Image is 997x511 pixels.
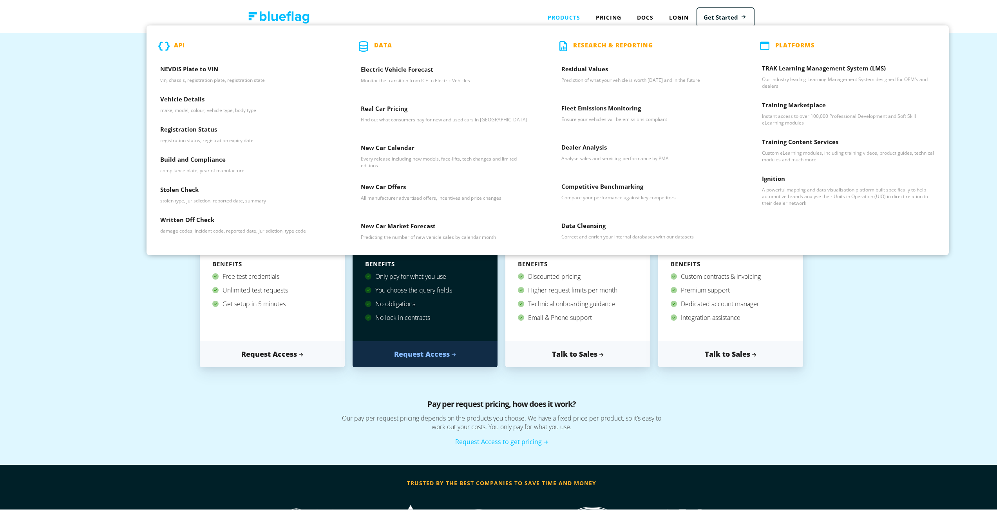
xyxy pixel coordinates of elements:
[548,97,748,136] a: Fleet Emissions Monitoring - Ensure your vehicles will be emissions compliant
[762,173,935,185] h3: Ignition
[160,135,333,142] p: registration status, registration expiry date
[561,181,735,193] h3: Competitive Benchmarking
[147,58,347,88] a: NEVDIS Plate to VIN - vin, chassis, registration plate, registration state
[200,339,345,366] a: Request Access
[518,282,638,296] div: Higher request limits per month
[147,118,347,148] a: Registration Status - registration status, registration expiry date
[671,268,791,282] div: Custom contracts & invoicing
[518,296,638,309] div: Technical onboarding guidance
[548,175,748,214] a: Competitive Benchmarking - Compare your performance against key competitors
[561,63,735,75] h3: Residual Values
[361,181,534,193] h3: New Car Offers
[748,130,949,167] a: Training Content Services - Custom eLearning modules, including training videos, product guides, ...
[160,154,333,166] h3: Build and Compliance
[762,111,935,125] p: Instant access to over 100,000 Professional Development and Soft Skill eLearning modules
[347,58,548,97] a: Electric Vehicle Forecast - Monitor the transition from ICE to Electric Vehicles
[762,99,935,111] h3: Training Marketplace
[160,184,333,196] h3: Stolen Check
[748,57,949,94] a: TRAK Learning Management System (LMS) - Our industry leading Learning Management System designed ...
[629,8,661,24] a: Docs
[160,196,333,202] p: stolen type, jurisdiction, reported date, summary
[347,97,548,136] a: Real Car Pricing - Find out what consumers pay for new and used cars in Australia
[147,208,347,238] a: Written Off Check - damage codes, incident code, reported date, jurisdiction, type code
[160,166,333,172] p: compliance plate, year of manufacture
[347,215,548,254] a: New Car Market Forecast - Predicting the number of new vehicle sales by calendar month
[361,154,534,167] p: Every release including new models, face-lifts, tech changes and limited editions
[561,75,735,82] p: Prediction of what your vehicle is worth [DATE] and in the future
[518,268,638,282] div: Discounted pricing
[365,268,485,282] div: Only pay for what you use
[160,214,333,226] h3: Written Off Check
[365,296,485,309] div: No obligations
[212,268,332,282] div: Free test credentials
[147,88,347,118] a: Vehicle Details - make, model, colour, vehicle type, body type
[147,178,347,208] a: Stolen Check - stolen type, jurisdiction, reported date, summary
[762,185,935,205] p: A powerful mapping and data visualisation platform built specifically to help automotive brands a...
[561,193,735,199] p: Compare your performance against key competitors
[561,114,735,121] p: Ensure your vehicles will be emissions compliant
[455,436,548,444] a: Request Access to get pricing
[548,214,748,253] a: Data Cleansing - Correct and enrich your internal databases with our datasets
[505,339,650,366] a: Talk to Sales
[365,282,485,296] div: You choose the query fields
[548,136,748,175] a: Dealer Analysis - Analyse sales and servicing performance by PMA
[347,175,548,215] a: New Car Offers - All manufacturer advertised offers, incentives and price changes
[8,56,995,88] h1: Choose a plan that works for you.
[671,296,791,309] div: Dedicated account manager
[748,94,949,130] a: Training Marketplace - Instant access to over 100,000 Professional Development and Soft Skill eLe...
[365,309,485,323] div: No lock in contracts
[518,309,638,323] div: Email & Phone support
[762,136,935,148] h3: Training Content Services
[160,226,333,233] p: damage codes, incident code, reported date, jurisdiction, type code
[540,8,588,24] div: Products
[212,282,332,296] div: Unlimited test requests
[748,167,949,211] a: Ignition - A powerful mapping and data visualisation platform built specifically to help automoti...
[762,74,935,88] p: Our industry leading Learning Management System designed for OEM's and dealers
[374,40,392,50] p: Data
[561,103,735,114] h3: Fleet Emissions Monitoring
[160,63,333,75] h3: NEVDIS Plate to VIN
[361,115,534,121] p: Find out what consumers pay for new and used cars in [GEOGRAPHIC_DATA]
[160,75,333,82] p: vin, chassis, registration plate, registration state
[361,76,534,82] p: Monitor the transition from ICE to Electric Vehicles
[361,232,534,239] p: Predicting the number of new vehicle sales by calendar month
[353,339,498,366] a: Request Access
[671,282,791,296] div: Premium support
[174,40,185,50] p: API
[671,309,791,323] div: Integration assistance
[561,220,735,232] h3: Data Cleansing
[286,412,717,435] p: Our pay per request pricing depends on the products you choose. We have a fixed price per product...
[573,40,653,50] p: Research & Reporting
[361,103,534,115] h3: Real Car Pricing
[775,40,815,49] p: PLATFORMS
[697,6,755,26] a: Get Started
[588,8,629,24] a: Pricing
[160,94,333,105] h3: Vehicle Details
[160,124,333,135] h3: Registration Status
[286,397,717,412] h3: Pay per request pricing, how does it work?
[361,220,534,232] h3: New Car Market Forecast
[661,8,697,24] a: Login to Blue Flag application
[548,58,748,97] a: Residual Values - Prediction of what your vehicle is worth today and in the future
[361,64,534,76] h3: Electric Vehicle Forecast
[361,142,534,154] h3: New Car Calendar
[147,148,347,178] a: Build and Compliance - compliance plate, year of manufacture
[762,63,935,74] h3: TRAK Learning Management System (LMS)
[361,193,534,200] p: All manufacturer advertised offers, incentives and price changes
[212,296,332,309] div: Get setup in 5 minutes
[561,142,735,153] h3: Dealer Analysis
[160,105,333,112] p: make, model, colour, vehicle type, body type
[762,148,935,161] p: Custom eLearning modules, including training videos, product guides, technical modules and much more
[248,10,309,22] img: Blue Flag logo
[347,136,548,175] a: New Car Calendar - Every release including new models, face-lifts, tech changes and limited editions
[658,339,803,366] a: Talk to Sales
[561,232,735,238] p: Correct and enrich your internal databases with our datasets
[274,476,729,488] h3: trusted by the best companies to save time and money
[561,153,735,160] p: Analyse sales and servicing performance by PMA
